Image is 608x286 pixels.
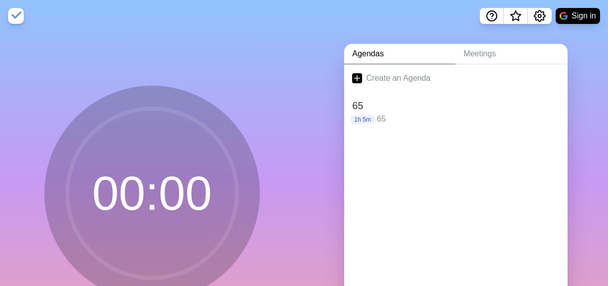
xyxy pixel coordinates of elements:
img: timeblocks logo [8,8,24,24]
a: Meetings [455,44,568,64]
button: Sign in [556,8,600,24]
button: What’s new [504,8,528,24]
img: google logo [560,12,568,20]
button: Help [480,8,504,24]
p: 1h 5m [350,115,375,124]
a: Create an Agenda [344,64,568,92]
h2: 65 [352,98,560,113]
button: Settings [528,8,552,24]
a: Agendas [344,44,455,64]
p: 65 [377,113,560,125]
